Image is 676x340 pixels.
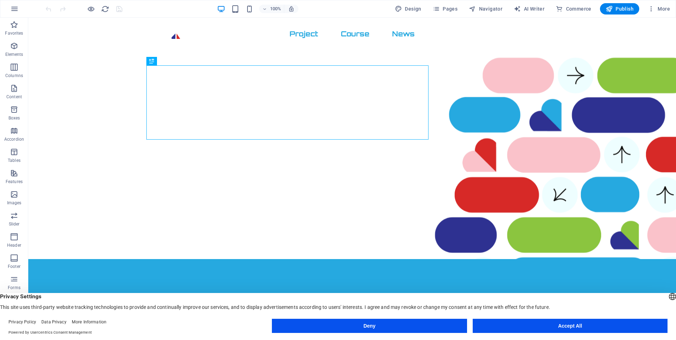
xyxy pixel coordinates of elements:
button: Pages [430,3,460,14]
p: Tables [8,158,21,163]
span: Design [395,5,421,12]
button: reload [101,5,109,13]
p: Boxes [8,115,20,121]
button: Commerce [553,3,594,14]
span: Navigator [469,5,502,12]
span: More [648,5,670,12]
button: Click here to leave preview mode and continue editing [87,5,95,13]
button: More [645,3,673,14]
i: Reload page [101,5,109,13]
h6: 100% [270,5,281,13]
button: Design [392,3,424,14]
p: Content [6,94,22,100]
button: 100% [259,5,284,13]
p: Features [6,179,23,184]
span: Pages [433,5,458,12]
button: Navigator [466,3,505,14]
p: Slider [9,221,20,227]
span: Commerce [556,5,591,12]
p: Images [7,200,22,206]
i: On resize automatically adjust zoom level to fit chosen device. [288,6,295,12]
button: AI Writer [511,3,547,14]
div: Design (Ctrl+Alt+Y) [392,3,424,14]
span: AI Writer [514,5,544,12]
p: Accordion [4,136,24,142]
p: Favorites [5,30,23,36]
button: Publish [600,3,639,14]
p: Elements [5,52,23,57]
p: Footer [8,264,21,269]
p: Forms [8,285,21,291]
p: Columns [5,73,23,78]
span: Publish [606,5,634,12]
p: Header [7,242,21,248]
